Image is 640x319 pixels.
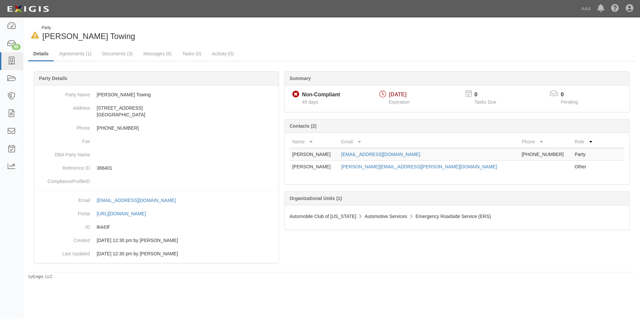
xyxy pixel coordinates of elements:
[572,136,598,148] th: Role
[474,99,496,105] span: Tasks Due
[572,148,598,161] td: Party
[97,47,138,60] a: Documents (3)
[54,47,96,60] a: Agreements (1)
[97,211,153,216] a: [URL][DOMAIN_NAME]
[37,101,90,111] dt: Address
[97,165,276,171] p: 366401
[12,44,21,50] div: 99
[42,25,135,31] div: Party
[37,194,90,204] dt: Email
[365,214,407,219] span: Automotive Services
[37,207,90,217] dt: Portal
[37,88,276,101] dd: [PERSON_NAME] Towing
[207,47,239,60] a: Activity (0)
[37,220,276,234] dd: tk443f
[302,99,318,105] span: Since 07/24/2025
[611,5,619,13] i: Help Center - Complianz
[474,91,504,99] p: 0
[341,152,420,157] a: [EMAIL_ADDRESS][DOMAIN_NAME]
[290,136,339,148] th: Name
[416,214,491,219] span: Emergency Roadside Service (ERS)
[37,135,90,145] dt: Fax
[292,91,299,98] i: Non-Compliant
[28,274,53,280] small: by
[37,121,90,131] dt: Phone
[37,220,90,230] dt: ID
[33,274,53,279] a: Exigis, LLC
[138,47,177,60] a: Messages (6)
[97,197,176,204] div: [EMAIL_ADDRESS][DOMAIN_NAME]
[290,214,356,219] span: Automobile Club of [US_STATE]
[37,161,90,171] dt: Reference ID
[37,175,90,185] dt: ComplianceProfileID
[290,123,317,129] b: Contacts (2)
[290,161,339,173] td: [PERSON_NAME]
[37,121,276,135] dd: [PHONE_NUMBER]
[339,136,519,148] th: Email
[37,234,276,247] dd: 09/10/2024 12:30 pm by Benjamin Tully
[37,148,90,158] dt: DBA Party Name
[341,164,497,169] a: [PERSON_NAME][EMAIL_ADDRESS][PERSON_NAME][DOMAIN_NAME]
[28,47,54,61] a: Details
[28,25,327,42] div: Rushin Towing
[290,148,339,161] td: [PERSON_NAME]
[290,76,311,81] b: Summary
[177,47,206,60] a: Tasks (0)
[97,198,183,203] a: [EMAIL_ADDRESS][DOMAIN_NAME]
[290,196,342,201] b: Organizational Units (1)
[578,2,594,15] a: AAA
[519,136,572,148] th: Phone
[5,3,51,15] img: logo-5460c22ac91f19d4615b14bd174203de0afe785f0fc80cf4dbbc73dc1793850b.png
[389,92,407,97] span: [DATE]
[389,99,410,105] span: Expiration
[572,161,598,173] td: Other
[561,91,586,99] p: 0
[37,247,276,260] dd: 09/10/2024 12:30 pm by Benjamin Tully
[37,101,276,121] dd: [STREET_ADDRESS] [GEOGRAPHIC_DATA]
[519,148,572,161] td: [PHONE_NUMBER]
[37,88,90,98] dt: Party Name
[39,76,67,81] b: Party Details
[42,32,135,41] span: [PERSON_NAME] Towing
[37,234,90,244] dt: Created
[302,91,340,99] div: Non-Compliant
[561,99,578,105] span: Pending
[31,32,39,39] i: In Default since 08/07/2025
[37,247,90,257] dt: Last Updated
